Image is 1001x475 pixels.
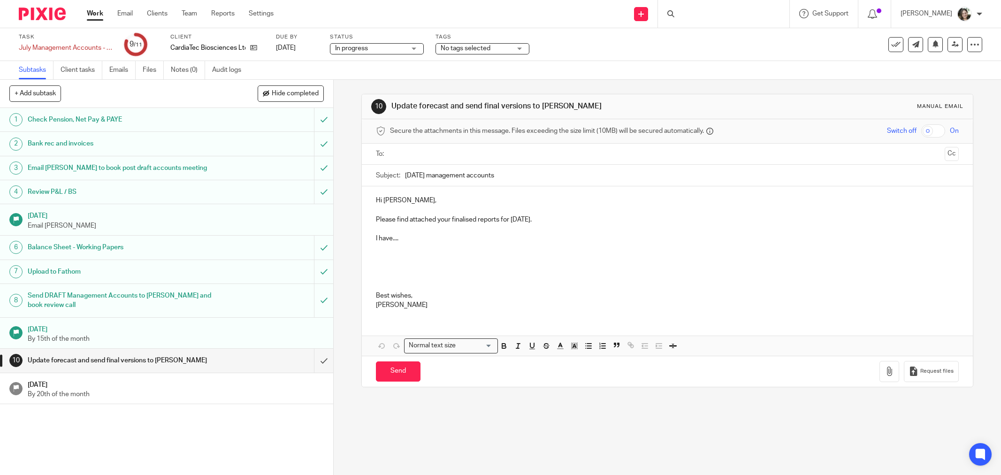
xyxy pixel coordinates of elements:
[920,368,954,375] span: Request files
[147,9,168,18] a: Clients
[28,265,213,279] h1: Upload to Fathom
[276,33,318,41] label: Due by
[170,33,264,41] label: Client
[171,61,205,79] a: Notes (0)
[390,126,704,136] span: Secure the attachments in this message. Files exceeding the size limit (10MB) will be secured aut...
[371,99,386,114] div: 10
[109,61,136,79] a: Emails
[28,390,324,399] p: By 20th of the month
[9,241,23,254] div: 6
[945,147,959,161] button: Cc
[9,294,23,307] div: 8
[28,334,324,344] p: By 15th of the month
[376,291,959,300] p: Best wishes,
[9,354,23,367] div: 10
[376,300,959,310] p: [PERSON_NAME]
[441,45,490,52] span: No tags selected
[376,196,959,205] p: Hi [PERSON_NAME],
[134,42,142,47] small: /11
[404,338,498,353] div: Search for option
[19,8,66,20] img: Pixie
[9,113,23,126] div: 1
[211,9,235,18] a: Reports
[249,9,274,18] a: Settings
[28,221,324,230] p: Email [PERSON_NAME]
[28,322,324,334] h1: [DATE]
[143,61,164,79] a: Files
[904,361,958,382] button: Request files
[335,45,368,52] span: In progress
[28,353,213,368] h1: Update forecast and send final versions to [PERSON_NAME]
[9,138,23,151] div: 2
[330,33,424,41] label: Status
[376,234,959,243] p: I have....
[9,185,23,199] div: 4
[28,161,213,175] h1: Email [PERSON_NAME] to book post draft accounts meeting
[28,185,213,199] h1: Review P&L / BS
[436,33,529,41] label: Tags
[258,85,324,101] button: Hide completed
[28,240,213,254] h1: Balance Sheet - Working Papers
[28,137,213,151] h1: Bank rec and invoices
[272,90,319,98] span: Hide completed
[170,43,245,53] p: CardiaTec Biosciences Ltd
[9,161,23,175] div: 3
[28,209,324,221] h1: [DATE]
[182,9,197,18] a: Team
[887,126,917,136] span: Switch off
[9,85,61,101] button: + Add subtask
[28,378,324,390] h1: [DATE]
[901,9,952,18] p: [PERSON_NAME]
[28,113,213,127] h1: Check Pension, Net Pay & PAYE
[28,289,213,313] h1: Send DRAFT Management Accounts to [PERSON_NAME] and book review call
[391,101,688,111] h1: Update forecast and send final versions to [PERSON_NAME]
[376,361,420,382] input: Send
[376,215,959,224] p: Please find attached your finalised reports for [DATE].
[376,171,400,180] label: Subject:
[957,7,972,22] img: barbara-raine-.jpg
[376,149,386,159] label: To:
[917,103,963,110] div: Manual email
[19,61,53,79] a: Subtasks
[212,61,248,79] a: Audit logs
[406,341,458,351] span: Normal text size
[87,9,103,18] a: Work
[117,9,133,18] a: Email
[812,10,848,17] span: Get Support
[9,265,23,278] div: 7
[950,126,959,136] span: On
[458,341,492,351] input: Search for option
[19,43,113,53] div: July Management Accounts - CardiaTec
[19,33,113,41] label: Task
[61,61,102,79] a: Client tasks
[276,45,296,51] span: [DATE]
[130,39,142,50] div: 9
